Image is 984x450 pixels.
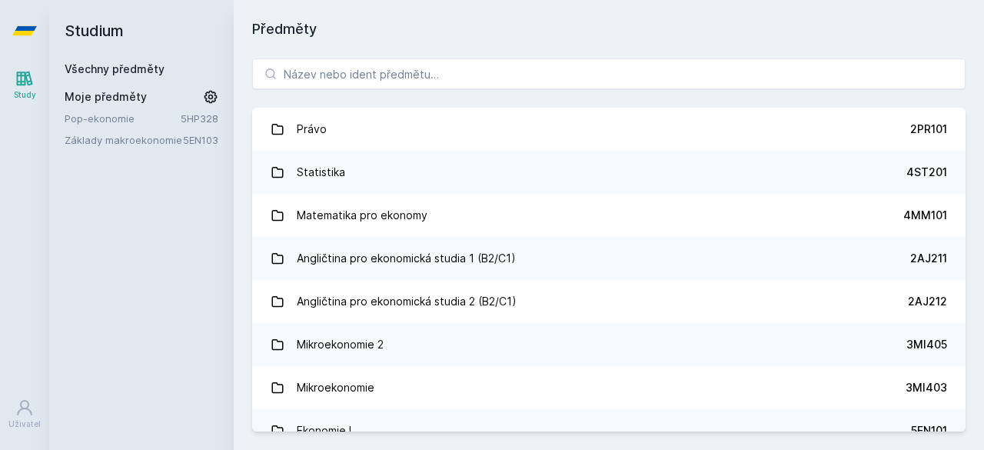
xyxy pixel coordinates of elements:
div: 4MM101 [903,208,947,223]
div: 2AJ211 [910,251,947,266]
h1: Předměty [252,18,966,40]
a: 5HP328 [181,112,218,125]
a: Pop-ekonomie [65,111,181,126]
div: Angličtina pro ekonomická studia 1 (B2/C1) [297,243,516,274]
a: Matematika pro ekonomy 4MM101 [252,194,966,237]
div: Právo [297,114,327,145]
a: Mikroekonomie 2 3MI405 [252,323,966,366]
span: Moje předměty [65,89,147,105]
a: 5EN103 [183,134,218,146]
a: Všechny předměty [65,62,165,75]
div: 5EN101 [911,423,947,438]
div: 2AJ212 [908,294,947,309]
div: Matematika pro ekonomy [297,200,427,231]
div: 3MI403 [906,380,947,395]
a: Statistika 4ST201 [252,151,966,194]
div: Statistika [297,157,345,188]
a: Uživatel [3,391,46,438]
a: Mikroekonomie 3MI403 [252,366,966,409]
div: Angličtina pro ekonomická studia 2 (B2/C1) [297,286,517,317]
input: Název nebo ident předmětu… [252,58,966,89]
div: Ekonomie I. [297,415,354,446]
div: 4ST201 [906,165,947,180]
div: Mikroekonomie 2 [297,329,384,360]
div: 3MI405 [906,337,947,352]
a: Angličtina pro ekonomická studia 2 (B2/C1) 2AJ212 [252,280,966,323]
a: Právo 2PR101 [252,108,966,151]
div: Uživatel [8,418,41,430]
div: 2PR101 [910,122,947,137]
a: Study [3,62,46,108]
a: Angličtina pro ekonomická studia 1 (B2/C1) 2AJ211 [252,237,966,280]
a: Základy makroekonomie [65,132,183,148]
div: Study [14,89,36,101]
div: Mikroekonomie [297,372,374,403]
